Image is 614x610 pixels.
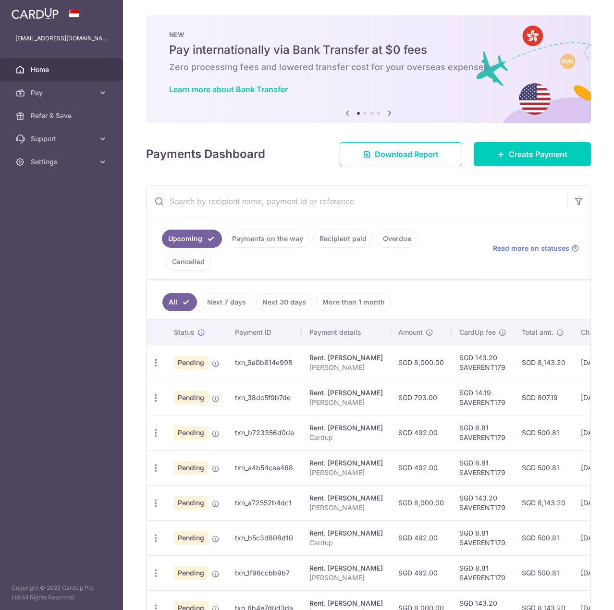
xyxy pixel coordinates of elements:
[227,380,302,415] td: txn_38dc5f9b7de
[514,415,573,450] td: SGD 500.81
[452,450,514,485] td: SGD 8.81 SAVERENT179
[452,415,514,450] td: SGD 8.81 SAVERENT179
[452,520,514,555] td: SGD 8.81 SAVERENT179
[452,485,514,520] td: SGD 143.20 SAVERENT179
[309,493,383,503] div: Rent. [PERSON_NAME]
[162,293,197,311] a: All
[309,538,383,548] p: Cardup
[31,157,94,167] span: Settings
[309,468,383,477] p: [PERSON_NAME]
[174,461,208,475] span: Pending
[309,573,383,583] p: [PERSON_NAME]
[514,380,573,415] td: SGD 807.19
[256,293,312,311] a: Next 30 days
[25,6,39,15] span: 帮助
[391,450,452,485] td: SGD 492.00
[514,520,573,555] td: SGD 500.81
[146,15,591,123] img: Bank transfer banner
[313,230,373,248] a: Recipient paid
[452,380,514,415] td: SGD 14.19 SAVERENT179
[15,34,108,43] p: [EMAIL_ADDRESS][DOMAIN_NAME]
[309,353,383,363] div: Rent. [PERSON_NAME]
[31,111,94,121] span: Refer & Save
[166,253,211,271] a: Cancelled
[375,148,439,160] span: Download Report
[309,423,383,433] div: Rent. [PERSON_NAME]
[169,85,288,94] a: Learn more about Bank Transfer
[226,230,309,248] a: Payments on the way
[201,293,252,311] a: Next 7 days
[391,520,452,555] td: SGD 492.00
[514,555,573,590] td: SGD 500.81
[147,186,567,217] input: Search by recipient name, payment id or reference
[309,598,383,608] div: Rent. [PERSON_NAME]
[309,398,383,407] p: [PERSON_NAME]
[227,345,302,380] td: txn_9a0b614e998
[398,328,423,337] span: Amount
[309,363,383,372] p: [PERSON_NAME]
[174,531,208,545] span: Pending
[174,328,195,337] span: Status
[514,485,573,520] td: SGD 8,143.20
[31,88,94,98] span: Pay
[227,450,302,485] td: txn_a4b54cae468
[309,433,383,442] p: Cardup
[174,496,208,510] span: Pending
[227,415,302,450] td: txn_b723356d0de
[493,244,579,253] a: Read more on statuses
[309,458,383,468] div: Rent. [PERSON_NAME]
[309,528,383,538] div: Rent. [PERSON_NAME]
[391,415,452,450] td: SGD 492.00
[146,146,265,163] h4: Payments Dashboard
[31,65,94,74] span: Home
[391,345,452,380] td: SGD 8,000.00
[391,555,452,590] td: SGD 492.00
[227,555,302,590] td: txn_1f96ccbb9b7
[316,293,391,311] a: More than 1 month
[169,42,568,58] h5: Pay internationally via Bank Transfer at $0 fees
[452,555,514,590] td: SGD 8.81 SAVERENT179
[227,485,302,520] td: txn_a72552b4dc1
[31,134,94,144] span: Support
[459,328,496,337] span: CardUp fee
[452,345,514,380] td: SGD 143.20 SAVERENT179
[169,61,568,73] h6: Zero processing fees and lowered transfer cost for your overseas expenses
[12,8,59,19] img: CardUp
[493,244,569,253] span: Read more on statuses
[309,388,383,398] div: Rent. [PERSON_NAME]
[309,503,383,512] p: [PERSON_NAME]
[174,356,208,369] span: Pending
[302,320,391,345] th: Payment details
[162,230,222,248] a: Upcoming
[174,426,208,439] span: Pending
[391,380,452,415] td: SGD 793.00
[174,391,208,404] span: Pending
[391,485,452,520] td: SGD 8,000.00
[474,142,591,166] a: Create Payment
[227,320,302,345] th: Payment ID
[514,345,573,380] td: SGD 8,143.20
[227,520,302,555] td: txn_b5c3d808d10
[522,328,553,337] span: Total amt.
[169,31,568,38] p: NEW
[174,566,208,580] span: Pending
[514,450,573,485] td: SGD 500.81
[377,230,418,248] a: Overdue
[340,142,462,166] a: Download Report
[309,563,383,573] div: Rent. [PERSON_NAME]
[509,148,567,160] span: Create Payment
